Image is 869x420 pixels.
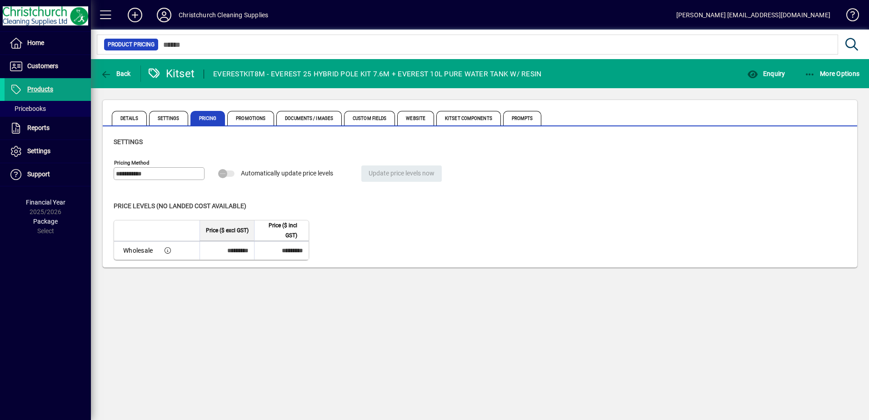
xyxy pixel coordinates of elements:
[114,138,143,145] span: Settings
[112,111,147,125] span: Details
[369,166,434,181] span: Update price levels now
[804,70,860,77] span: More Options
[747,70,785,77] span: Enquiry
[5,32,91,55] a: Home
[5,101,91,116] a: Pricebooks
[5,117,91,140] a: Reports
[91,65,141,82] app-page-header-button: Back
[5,163,91,186] a: Support
[276,111,342,125] span: Documents / Images
[206,225,249,235] span: Price ($ excl GST)
[745,65,787,82] button: Enquiry
[260,220,297,240] span: Price ($ incl GST)
[436,111,501,125] span: Kitset Components
[108,40,155,49] span: Product Pricing
[802,65,862,82] button: More Options
[27,39,44,46] span: Home
[5,140,91,163] a: Settings
[241,170,333,177] span: Automatically update price levels
[344,111,395,125] span: Custom Fields
[33,218,58,225] span: Package
[148,66,195,81] div: Kitset
[149,111,188,125] span: Settings
[190,111,225,125] span: Pricing
[150,7,179,23] button: Profile
[27,124,50,131] span: Reports
[27,62,58,70] span: Customers
[397,111,434,125] span: Website
[27,85,53,93] span: Products
[27,170,50,178] span: Support
[114,160,150,166] mat-label: Pricing method
[9,105,46,112] span: Pricebooks
[120,7,150,23] button: Add
[114,241,158,260] td: Wholesale
[839,2,858,31] a: Knowledge Base
[213,67,541,81] div: EVERESTKIT8M - EVEREST 25 HYBRID POLE KIT 7.6M + EVEREST 10L PURE WATER TANK W/ RESIN
[27,147,50,155] span: Settings
[26,199,65,206] span: Financial Year
[179,8,268,22] div: Christchurch Cleaning Supplies
[676,8,830,22] div: [PERSON_NAME] [EMAIL_ADDRESS][DOMAIN_NAME]
[100,70,131,77] span: Back
[5,55,91,78] a: Customers
[98,65,133,82] button: Back
[503,111,542,125] span: Prompts
[227,111,274,125] span: Promotions
[361,165,442,182] button: Update price levels now
[114,202,246,210] span: Price levels (no landed cost available)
